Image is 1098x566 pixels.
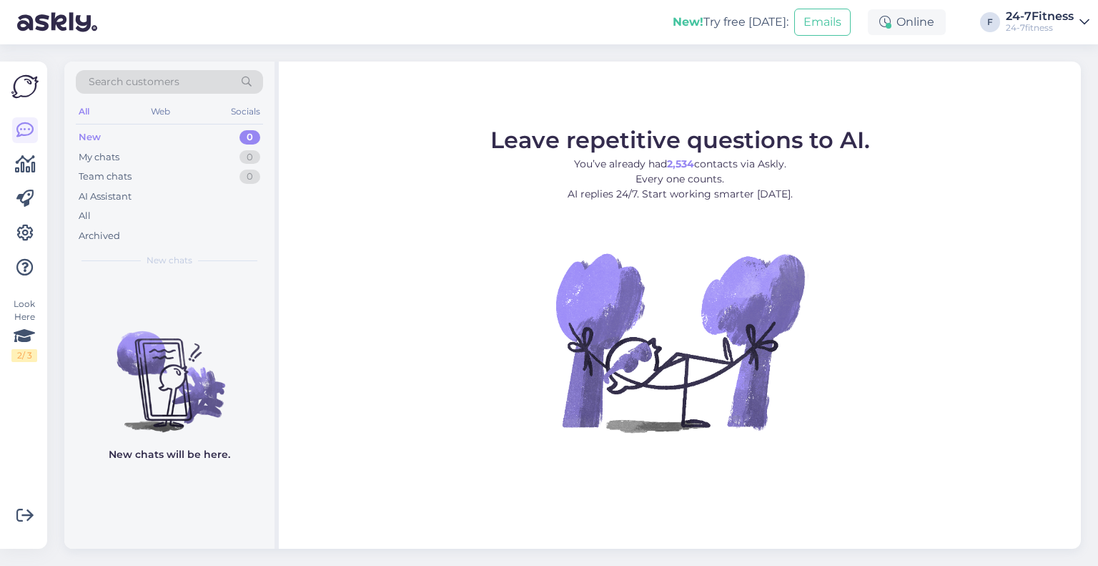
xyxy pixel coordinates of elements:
[79,130,101,145] div: New
[667,157,694,170] b: 2,534
[79,170,132,184] div: Team chats
[64,306,274,434] img: No chats
[673,15,703,29] b: New!
[109,447,230,462] p: New chats will be here.
[490,126,870,154] span: Leave repetitive questions to AI.
[11,73,39,100] img: Askly Logo
[239,150,260,165] div: 0
[239,170,260,184] div: 0
[1006,11,1074,22] div: 24-7Fitness
[79,190,132,204] div: AI Assistant
[148,102,173,121] div: Web
[794,9,851,36] button: Emails
[76,102,92,121] div: All
[228,102,263,121] div: Socials
[147,254,192,267] span: New chats
[79,229,120,243] div: Archived
[79,150,119,165] div: My chats
[673,14,788,31] div: Try free [DATE]:
[1006,11,1089,34] a: 24-7Fitness24-7fitness
[11,298,37,362] div: Look Here
[1006,22,1074,34] div: 24-7fitness
[490,157,870,202] p: You’ve already had contacts via Askly. Every one counts. AI replies 24/7. Start working smarter [...
[11,349,37,362] div: 2 / 3
[239,130,260,145] div: 0
[868,9,946,35] div: Online
[551,213,808,471] img: No Chat active
[79,209,91,223] div: All
[89,74,179,89] span: Search customers
[980,12,1000,32] div: F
